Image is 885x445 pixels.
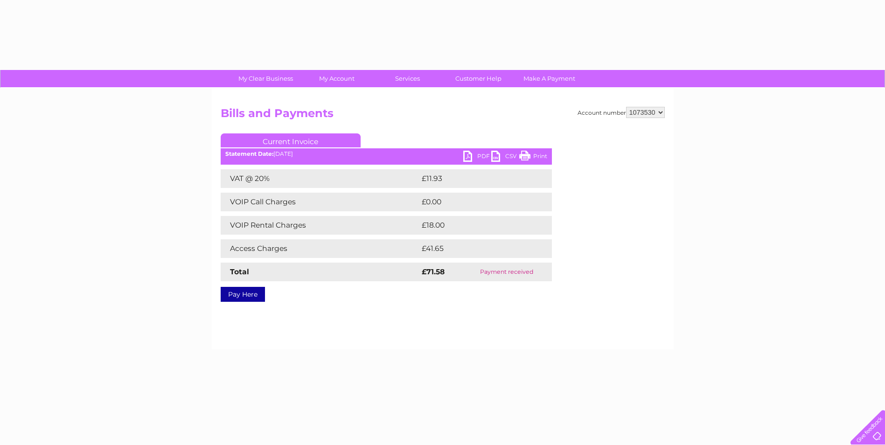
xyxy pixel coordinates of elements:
td: VOIP Call Charges [221,193,419,211]
a: Current Invoice [221,133,361,147]
td: £41.65 [419,239,532,258]
div: Account number [578,107,665,118]
a: Services [369,70,446,87]
a: Pay Here [221,287,265,302]
a: Print [519,151,547,164]
a: PDF [463,151,491,164]
td: VOIP Rental Charges [221,216,419,235]
td: Access Charges [221,239,419,258]
a: My Clear Business [227,70,304,87]
td: VAT @ 20% [221,169,419,188]
strong: Total [230,267,249,276]
h2: Bills and Payments [221,107,665,125]
a: Customer Help [440,70,517,87]
a: Make A Payment [511,70,588,87]
td: £0.00 [419,193,530,211]
td: Payment received [462,263,551,281]
td: £18.00 [419,216,533,235]
a: CSV [491,151,519,164]
a: My Account [298,70,375,87]
strong: £71.58 [422,267,445,276]
td: £11.93 [419,169,531,188]
div: [DATE] [221,151,552,157]
b: Statement Date: [225,150,273,157]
